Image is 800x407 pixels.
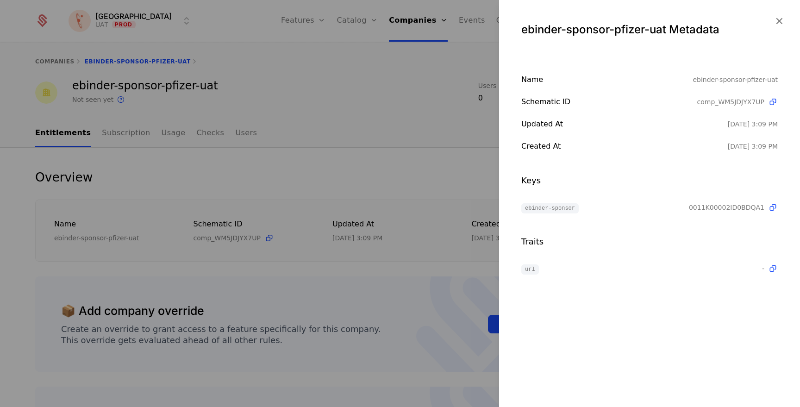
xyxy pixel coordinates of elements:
[728,119,778,129] div: 9/26/25, 3:09 PM
[697,97,764,106] span: comp_WM5JDJYX7UP
[521,74,693,85] div: Name
[521,141,728,152] div: Created at
[762,264,764,273] span: -
[521,96,697,107] div: Schematic ID
[521,203,579,213] span: ebinder-sponsor
[521,22,778,37] div: ebinder-sponsor-pfizer-uat Metadata
[521,235,778,248] div: Traits
[728,142,778,151] div: 9/26/25, 3:09 PM
[521,264,539,275] span: url
[693,74,778,85] div: ebinder-sponsor-pfizer-uat
[521,174,778,187] div: Keys
[521,119,728,130] div: Updated at
[689,203,764,212] span: 0011K00002ID0BDQA1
